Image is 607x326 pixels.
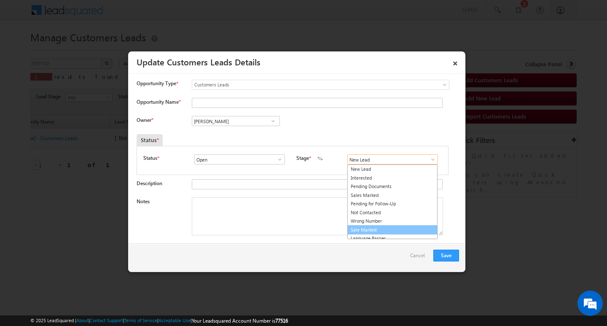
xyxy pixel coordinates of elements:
[348,191,437,200] a: Sales Marked
[137,99,180,105] label: Opportunity Name
[192,318,288,324] span: Your Leadsquared Account Number is
[348,174,437,183] a: Interested
[137,180,162,186] label: Description
[14,44,35,55] img: d_60004797649_company_0_60004797649
[137,117,153,123] label: Owner
[138,4,158,24] div: Minimize live chat window
[348,182,437,191] a: Pending Documents
[137,198,150,205] label: Notes
[268,117,278,125] a: Show All Items
[347,225,438,235] a: Sale Marked
[137,56,261,67] a: Update Customers Leads Details
[76,318,89,323] a: About
[137,80,176,87] span: Opportunity Type
[272,155,283,164] a: Show All Items
[296,154,309,162] label: Stage
[348,217,437,226] a: Wrong Number
[410,250,429,266] a: Cancel
[11,78,154,253] textarea: Type your message and hit 'Enter'
[30,317,288,325] span: © 2025 LeadSquared | | | | |
[348,165,437,174] a: New Lead
[192,116,280,126] input: Type to Search
[348,199,437,208] a: Pending for Follow-Up
[115,260,153,271] em: Start Chat
[425,155,436,164] a: Show All Items
[192,80,449,90] a: Customers Leads
[124,318,157,323] a: Terms of Service
[192,81,415,89] span: Customers Leads
[348,234,437,243] a: Language Barrier
[143,154,157,162] label: Status
[433,250,459,261] button: Save
[158,318,191,323] a: Acceptable Use
[275,318,288,324] span: 77516
[44,44,142,55] div: Chat with us now
[448,54,462,69] a: ×
[347,154,438,164] input: Type to Search
[194,154,285,164] input: Type to Search
[137,134,163,146] div: Status
[348,208,437,217] a: Not Contacted
[90,318,123,323] a: Contact Support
